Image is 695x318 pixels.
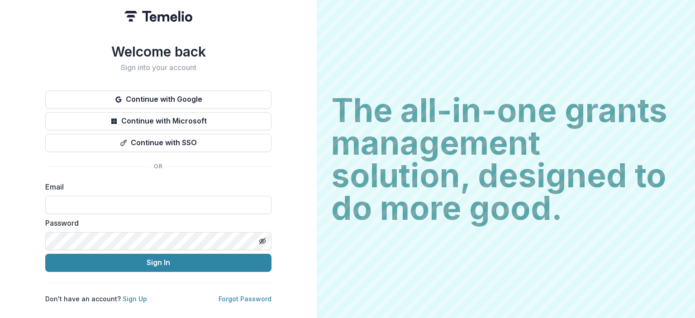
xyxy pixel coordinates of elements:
[45,134,271,152] button: Continue with SSO
[45,254,271,272] button: Sign In
[219,295,271,303] a: Forgot Password
[45,294,147,304] p: Don't have an account?
[45,90,271,109] button: Continue with Google
[45,112,271,130] button: Continue with Microsoft
[45,63,271,72] h2: Sign into your account
[255,234,270,248] button: Toggle password visibility
[124,11,192,22] img: Temelio
[45,218,266,228] label: Password
[45,43,271,60] h1: Welcome back
[123,295,147,303] a: Sign Up
[45,181,266,192] label: Email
